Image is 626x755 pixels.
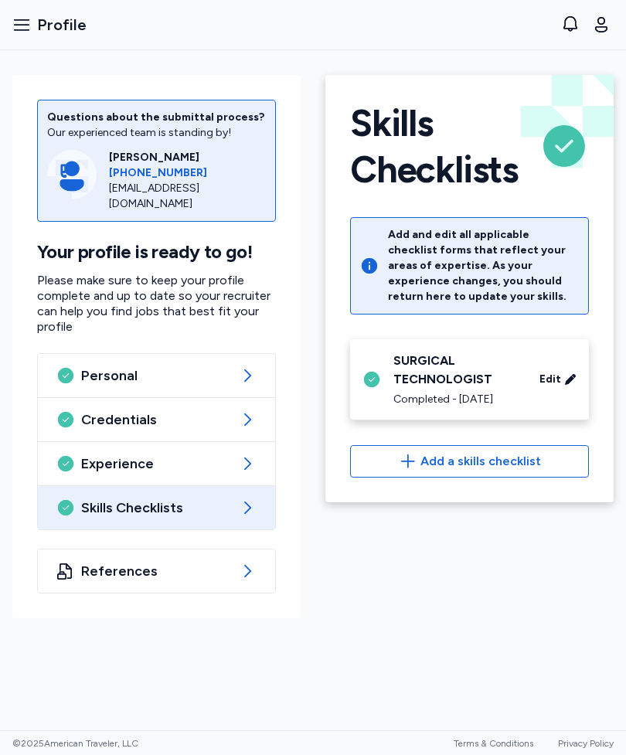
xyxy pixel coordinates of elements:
[388,227,579,304] div: Add and edit all applicable checklist forms that reflect your areas of expertise. As your experie...
[47,125,266,141] div: Our experienced team is standing by!
[109,165,266,181] a: [PHONE_NUMBER]
[558,738,614,749] a: Privacy Policy
[350,100,527,192] h1: Skills Checklists
[420,452,541,471] span: Add a skills checklist
[109,181,266,212] div: [EMAIL_ADDRESS][DOMAIN_NAME]
[47,150,97,199] img: Consultant
[539,372,561,387] span: Edit
[393,352,521,389] div: SURGICAL TECHNOLOGIST
[350,339,589,420] div: SURGICAL TECHNOLOGISTCompleted - [DATE]Edit
[37,240,276,264] h1: Your profile is ready to go!
[350,445,589,478] button: Add a skills checklist
[81,562,232,580] span: References
[109,150,266,165] div: [PERSON_NAME]
[37,14,87,36] span: Profile
[81,498,232,517] span: Skills Checklists
[47,110,266,125] div: Questions about the submittal process?
[12,737,138,750] span: © 2025 American Traveler, LLC
[6,8,93,42] button: Profile
[81,454,232,473] span: Experience
[81,366,232,385] span: Personal
[454,738,533,749] a: Terms & Conditions
[393,392,521,407] div: Completed - [DATE]
[37,273,276,335] p: Please make sure to keep your profile complete and up to date so your recruiter can help you find...
[81,410,232,429] span: Credentials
